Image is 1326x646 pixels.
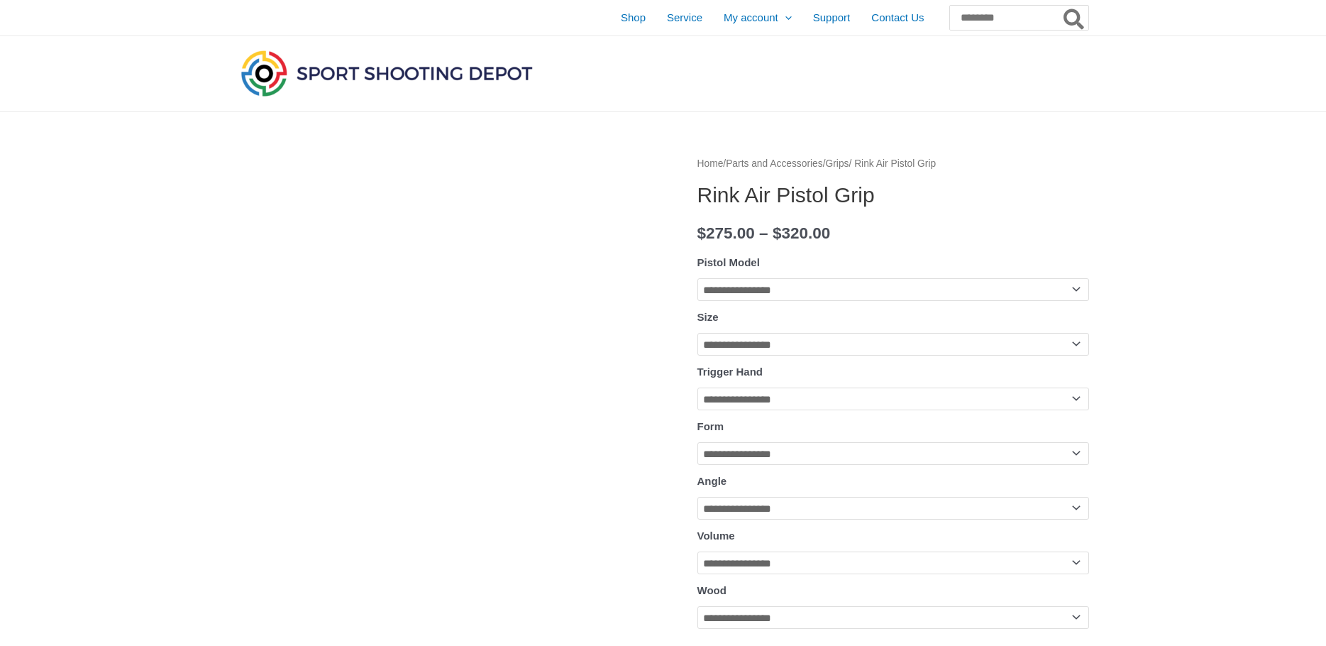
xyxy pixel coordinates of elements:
label: Size [697,311,719,323]
label: Trigger Hand [697,366,763,378]
button: Search [1061,6,1088,30]
span: $ [773,224,782,242]
label: Angle [697,475,727,487]
bdi: 320.00 [773,224,830,242]
h1: Rink Air Pistol Grip [697,182,1089,208]
a: Home [697,158,724,169]
nav: Breadcrumb [697,155,1089,173]
a: Parts and Accessories [726,158,823,169]
span: – [759,224,768,242]
a: Grips [826,158,849,169]
label: Form [697,420,724,432]
span: $ [697,224,707,242]
label: Pistol Model [697,256,760,268]
img: Sport Shooting Depot [238,47,536,99]
bdi: 275.00 [697,224,755,242]
label: Volume [697,530,735,542]
label: Wood [697,584,726,596]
